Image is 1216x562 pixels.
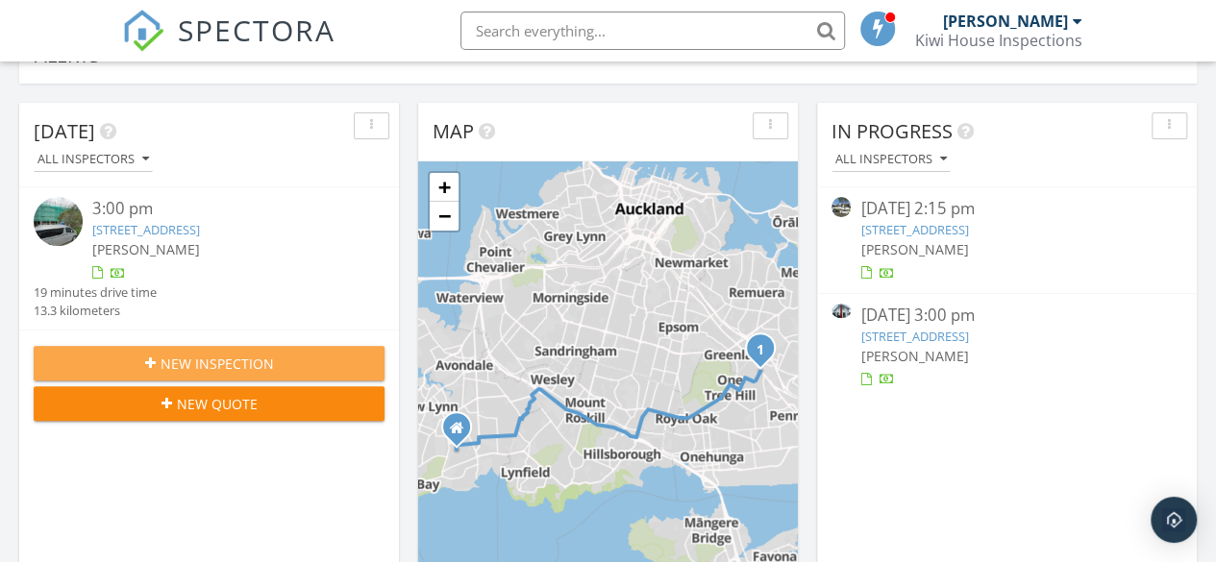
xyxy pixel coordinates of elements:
[860,347,968,365] span: [PERSON_NAME]
[122,10,164,52] img: The Best Home Inspection Software - Spectora
[757,343,764,356] i: 1
[457,427,468,438] div: 52 Kay Drive, Blockhouse Bay, Auckland Auckland 0600
[430,202,459,231] a: Zoom out
[1151,497,1197,543] div: Open Intercom Messenger
[1154,49,1181,65] span: View
[860,240,968,258] span: [PERSON_NAME]
[34,118,95,144] span: [DATE]
[831,118,953,144] span: In Progress
[433,118,474,144] span: Map
[34,302,157,320] div: 13.3 kilometers
[831,147,951,173] button: All Inspectors
[37,153,149,166] div: All Inspectors
[943,12,1068,31] div: [PERSON_NAME]
[34,346,385,380] button: New Inspection
[122,26,335,66] a: SPECTORA
[860,197,1153,221] div: [DATE] 2:15 pm
[760,348,772,359] div: 4/1 Waiohua Rd, Greenlane, Auckland 1051
[92,221,200,238] a: [STREET_ADDRESS]
[831,304,1182,389] a: [DATE] 3:00 pm [STREET_ADDRESS] [PERSON_NAME]
[860,328,968,345] a: [STREET_ADDRESS]
[860,221,968,238] a: [STREET_ADDRESS]
[430,173,459,202] a: Zoom in
[161,354,274,374] span: New Inspection
[34,386,385,421] button: New Quote
[835,153,947,166] div: All Inspectors
[831,197,851,216] img: streetview
[92,240,200,258] span: [PERSON_NAME]
[915,31,1082,50] div: Kiwi House Inspections
[92,197,356,221] div: 3:00 pm
[831,197,1182,282] a: [DATE] 2:15 pm [STREET_ADDRESS] [PERSON_NAME]
[860,304,1153,328] div: [DATE] 3:00 pm
[34,283,157,302] div: 19 minutes drive time
[34,197,83,246] img: streetview
[178,10,335,50] span: SPECTORA
[831,304,851,318] img: 9533198%2Fcover_photos%2F4ytuBr8GMH8sMnl2ZLhy%2Fsmall.jpg
[460,12,845,50] input: Search everything...
[177,394,258,414] span: New Quote
[34,197,385,320] a: 3:00 pm [STREET_ADDRESS] [PERSON_NAME] 19 minutes drive time 13.3 kilometers
[34,147,153,173] button: All Inspectors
